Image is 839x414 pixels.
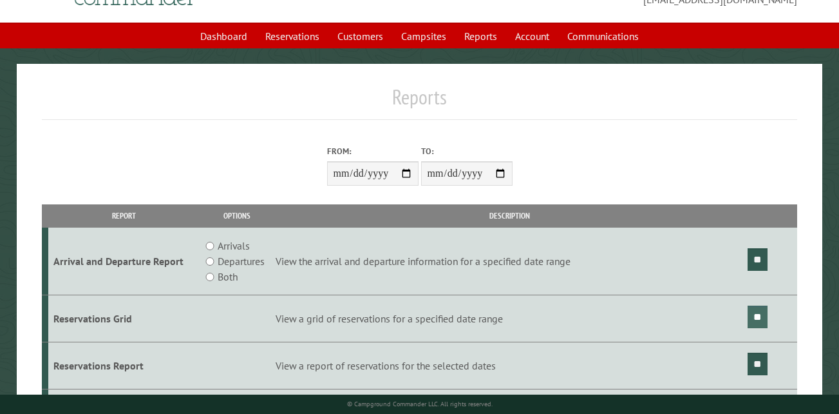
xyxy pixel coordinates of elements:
[48,228,200,295] td: Arrival and Departure Report
[457,24,505,48] a: Reports
[258,24,327,48] a: Reservations
[42,84,797,120] h1: Reports
[330,24,391,48] a: Customers
[347,400,493,408] small: © Campground Commander LLC. All rights reserved.
[421,145,513,157] label: To:
[218,269,238,284] label: Both
[327,145,419,157] label: From:
[48,295,200,342] td: Reservations Grid
[218,253,265,269] label: Departures
[274,295,746,342] td: View a grid of reservations for a specified date range
[193,24,255,48] a: Dashboard
[560,24,646,48] a: Communications
[200,204,274,227] th: Options
[507,24,557,48] a: Account
[218,238,250,253] label: Arrivals
[393,24,454,48] a: Campsites
[48,204,200,227] th: Report
[274,204,746,227] th: Description
[274,228,746,295] td: View the arrival and departure information for a specified date range
[48,342,200,389] td: Reservations Report
[274,342,746,389] td: View a report of reservations for the selected dates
